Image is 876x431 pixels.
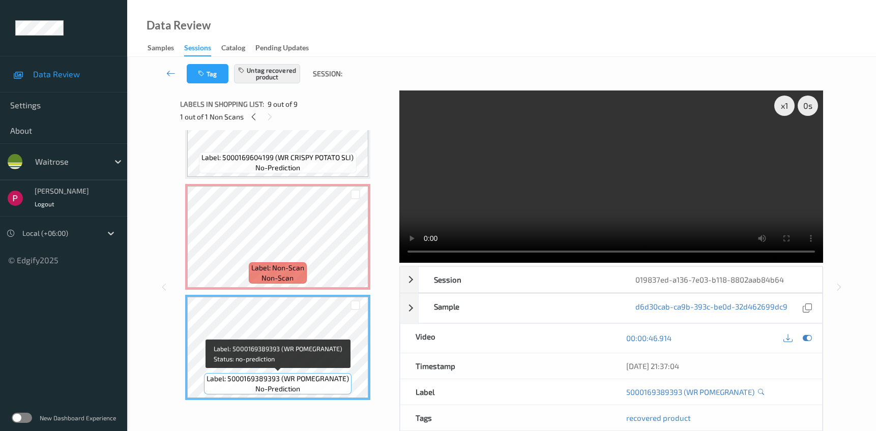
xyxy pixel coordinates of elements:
[255,384,300,394] span: no-prediction
[400,266,823,293] div: Session019837ed-a136-7e03-b118-8802aab84b64
[255,43,309,55] div: Pending Updates
[635,301,787,315] a: d6d30cab-ca9b-393c-be0d-32d462699dc9
[251,263,304,273] span: Label: Non-Scan
[798,96,818,116] div: 0 s
[400,324,611,353] div: Video
[313,69,342,79] span: Session:
[626,387,754,397] a: 5000169389393 (WR POMEGRANATE)
[774,96,795,116] div: x 1
[184,41,221,56] a: Sessions
[148,43,174,55] div: Samples
[626,333,671,343] a: 00:00:46.914
[187,64,228,83] button: Tag
[221,43,245,55] div: Catalog
[255,163,300,173] span: no-prediction
[148,41,184,55] a: Samples
[201,152,354,163] span: Label: 5000169604199 (WR CRISPY POTATO SLI)
[400,353,611,379] div: Timestamp
[221,41,255,55] a: Catalog
[147,20,211,30] div: Data Review
[207,374,349,384] span: Label: 5000169389393 (WR POMEGRANATE)
[626,361,807,371] div: [DATE] 21:37:04
[400,405,611,430] div: Tags
[626,413,691,422] span: recovered product
[400,379,611,405] div: Label
[419,267,621,292] div: Session
[234,64,300,83] button: Untag recovered product
[268,99,298,109] span: 9 out of 9
[255,41,319,55] a: Pending Updates
[620,267,822,292] div: 019837ed-a136-7e03-b118-8802aab84b64
[184,43,211,56] div: Sessions
[180,99,264,109] span: Labels in shopping list:
[261,273,294,283] span: non-scan
[180,110,392,123] div: 1 out of 1 Non Scans
[400,293,823,323] div: Sampled6d30cab-ca9b-393c-be0d-32d462699dc9
[419,294,621,323] div: Sample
